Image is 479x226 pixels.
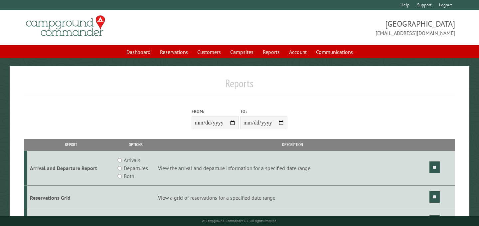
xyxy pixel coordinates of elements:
[285,46,311,58] a: Account
[202,219,277,223] small: © Campground Commander LLC. All rights reserved.
[114,139,157,150] th: Options
[24,77,455,95] h1: Reports
[27,139,114,150] th: Report
[239,18,455,37] span: [GEOGRAPHIC_DATA] [EMAIL_ADDRESS][DOMAIN_NAME]
[157,186,428,210] td: View a grid of reservations for a specified date range
[312,46,357,58] a: Communications
[240,108,287,114] label: To:
[193,46,225,58] a: Customers
[192,108,239,114] label: From:
[226,46,257,58] a: Campsites
[157,139,428,150] th: Description
[24,13,107,39] img: Campground Commander
[124,172,134,180] label: Both
[27,186,114,210] td: Reservations Grid
[156,46,192,58] a: Reservations
[157,151,428,186] td: View the arrival and departure information for a specified date range
[27,151,114,186] td: Arrival and Departure Report
[259,46,284,58] a: Reports
[124,164,148,172] label: Departures
[124,156,140,164] label: Arrivals
[122,46,155,58] a: Dashboard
